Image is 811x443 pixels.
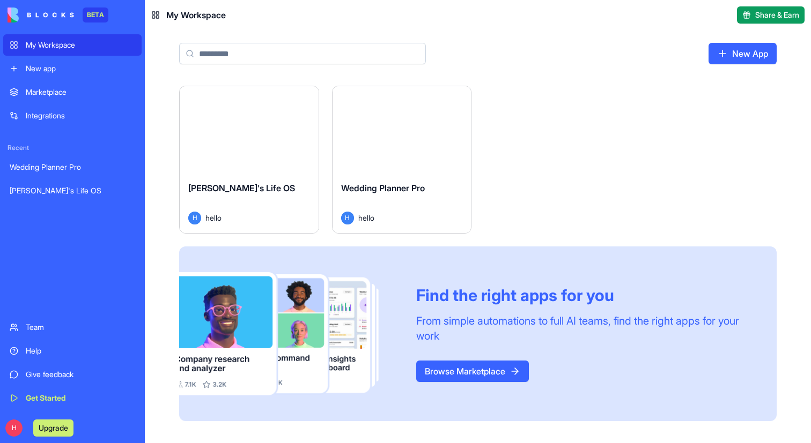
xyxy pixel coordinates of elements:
[341,212,354,224] span: H
[737,6,805,24] button: Share & Earn
[26,322,135,333] div: Team
[3,144,142,152] span: Recent
[416,286,751,305] div: Find the right apps for you
[332,86,472,234] a: Wedding Planner ProHhello
[26,393,135,403] div: Get Started
[709,43,777,64] a: New App
[205,212,222,223] span: hello
[3,105,142,126] a: Integrations
[26,87,135,97] div: Marketplace
[3,364,142,385] a: Give feedback
[26,63,135,74] div: New app
[10,185,135,196] div: [PERSON_NAME]'s Life OS
[83,7,108,22] div: BETA
[3,34,142,56] a: My Workspace
[3,81,142,103] a: Marketplace
[10,162,135,172] div: Wedding Planner Pro
[33,422,73,433] a: Upgrade
[188,212,201,224] span: H
[33,419,73,437] button: Upgrade
[8,7,74,22] img: logo
[3,317,142,338] a: Team
[3,58,142,79] a: New app
[166,9,226,21] span: My Workspace
[3,387,142,409] a: Get Started
[26,369,135,380] div: Give feedback
[755,10,799,20] span: Share & Earn
[26,40,135,50] div: My Workspace
[5,419,23,437] span: H
[188,183,295,193] span: [PERSON_NAME]'s Life OS
[358,212,374,223] span: hello
[3,156,142,178] a: Wedding Planner Pro
[179,86,319,234] a: [PERSON_NAME]'s Life OSHhello
[3,180,142,201] a: [PERSON_NAME]'s Life OS
[416,361,529,382] a: Browse Marketplace
[179,272,399,395] img: Frame_181_egmpey.png
[3,340,142,362] a: Help
[26,110,135,121] div: Integrations
[341,183,425,193] span: Wedding Planner Pro
[26,346,135,356] div: Help
[416,313,751,343] div: From simple automations to full AI teams, find the right apps for your work
[8,7,108,22] a: BETA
